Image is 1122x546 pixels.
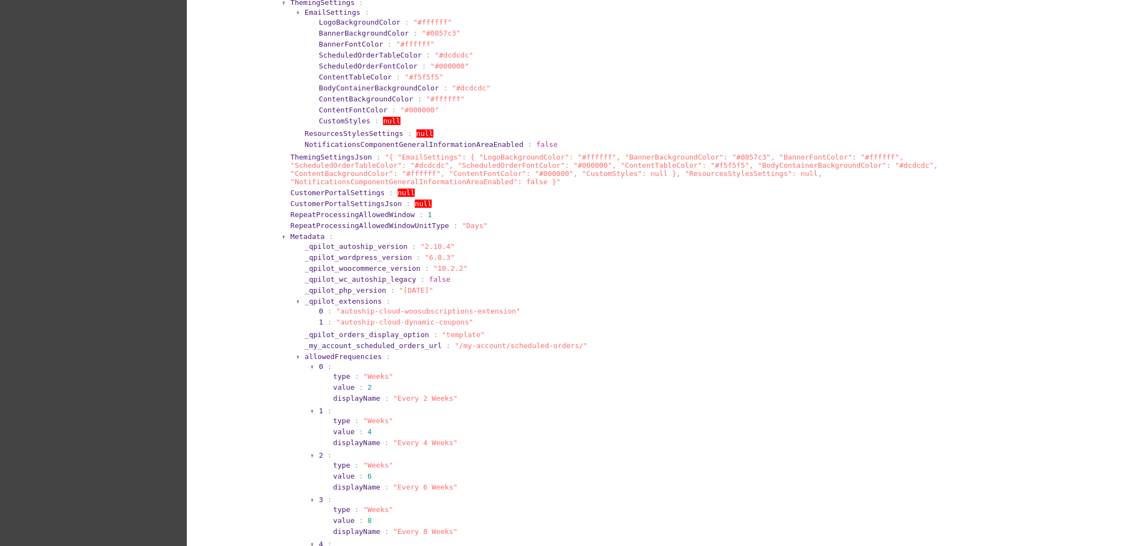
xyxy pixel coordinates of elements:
span: type [333,372,350,380]
span: : [328,362,332,371]
span: type [333,505,350,514]
span: : [389,189,393,197]
span: ThemingSettingsJson [290,153,372,161]
span: : [419,211,423,219]
span: _qpilot_php_version [305,286,386,294]
span: _qpilot_extensions [305,297,382,305]
span: "Every 4 Weeks" [393,439,457,447]
span: Metadata [290,232,325,241]
span: : [386,297,391,305]
span: "[DATE]" [399,286,433,294]
span: : [359,428,363,436]
span: : [426,51,431,59]
span: 1 [428,211,432,219]
span: value [333,516,354,525]
span: BannerFontColor [319,40,383,48]
span: : [433,331,438,339]
span: : [329,232,334,241]
span: : [359,472,363,480]
span: : [354,417,359,425]
span: "Weeks" [363,372,393,380]
span: null [415,200,432,208]
span: : [328,451,332,459]
span: ScheduledOrderTableColor [319,51,422,59]
span: displayName [333,439,380,447]
span: _qpilot_wc_autoship_legacy [305,275,416,283]
span: ScheduledOrderFontColor [319,62,417,70]
span: : [405,18,409,26]
span: BannerBackgroundColor [319,29,409,37]
span: "10.2.2" [433,264,468,272]
span: 4 [368,428,372,436]
span: ResourcesStylesSettings [305,129,403,138]
span: : [386,352,391,361]
span: : [375,117,379,125]
span: null [416,129,433,138]
span: : [328,318,332,326]
span: BodyContainerBackgroundColor [319,84,439,92]
span: "#ffffff" [413,18,451,26]
span: : [359,383,363,391]
span: 1 [319,318,323,326]
span: : [420,275,425,283]
span: : [385,483,389,491]
span: CustomerPortalSettingsJson [290,200,402,208]
span: "autoship-cloud-woosubscriptions-extension" [336,307,520,315]
span: : [354,461,359,469]
span: : [359,516,363,525]
span: allowedFrequencies [305,352,382,361]
span: "Every 2 Weeks" [393,394,457,402]
span: : [416,253,421,261]
span: type [333,417,350,425]
span: : [354,372,359,380]
span: 8 [368,516,372,525]
span: type [333,461,350,469]
span: _qpilot_woocommerce_version [305,264,420,272]
span: displayName [333,394,380,402]
span: : [365,8,369,16]
span: RepeatProcessingAllowedWindowUnitType [290,221,449,230]
span: : [443,84,448,92]
span: "#0857c3" [422,29,460,37]
span: CustomStyles [319,117,370,125]
span: : [328,307,332,315]
span: null [383,117,400,125]
span: 2 [319,451,323,459]
span: "Weeks" [363,417,393,425]
span: "#ffffff" [396,40,434,48]
span: "Every 6 Weeks" [393,483,457,491]
span: : [385,439,389,447]
span: : [408,129,412,138]
span: : [328,496,332,504]
span: "6.8.3" [425,253,455,261]
span: 2 [368,383,372,391]
span: "#dcdcdc" [452,84,490,92]
span: 0 [319,307,323,315]
span: RepeatProcessingAllowedWindow [290,211,415,219]
span: "#f5f5f5" [405,73,443,81]
span: 3 [319,496,323,504]
span: : [396,73,400,81]
span: _qpilot_orders_display_option [305,331,429,339]
span: false [536,140,558,149]
span: "{ "EmailSettings": { "LogoBackgroundColor": "#ffffff", "BannerBackgroundColor": "#0857c3", "Bann... [290,153,938,186]
span: : [385,527,389,536]
span: CustomerPortalSettings [290,189,385,197]
span: : [391,286,395,294]
span: value [333,428,354,436]
span: : [392,106,396,114]
span: EmailSettings [305,8,360,16]
span: "2.10.4" [420,242,455,251]
span: : [328,407,332,415]
span: : [417,95,422,103]
span: false [429,275,450,283]
span: value [333,383,354,391]
span: _qpilot_autoship_version [305,242,408,251]
span: "template" [442,331,485,339]
span: value [333,472,354,480]
span: : [412,242,416,251]
span: NotificationsComponentGeneralInformationAreaEnabled [305,140,523,149]
span: displayName [333,527,380,536]
span: "#000000" [431,62,469,70]
span: "Weeks" [363,461,393,469]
